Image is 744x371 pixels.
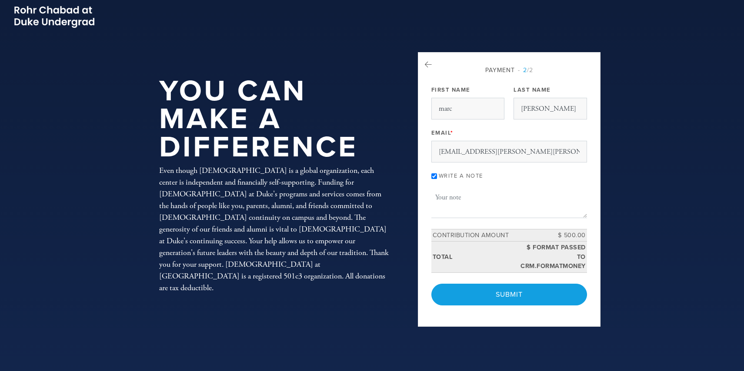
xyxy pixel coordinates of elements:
[518,66,533,74] span: /2
[431,86,470,94] label: First Name
[523,66,527,74] span: 2
[159,165,390,294] div: Even though [DEMOGRAPHIC_DATA] is a global organization, each center is independent and financial...
[519,242,587,273] td: $ format passed to CRM.formatMoney
[431,66,587,75] div: Payment
[431,229,520,242] td: Contribution Amount
[514,86,551,94] label: Last Name
[13,4,96,29] img: Picture2_0.png
[439,172,483,179] label: Write a note
[431,284,587,305] input: Submit
[450,129,454,136] span: This field is required.
[431,242,520,273] td: Total
[159,77,390,162] h1: You Can Make a Difference
[431,129,454,137] label: Email
[519,229,587,242] td: $ 500.00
